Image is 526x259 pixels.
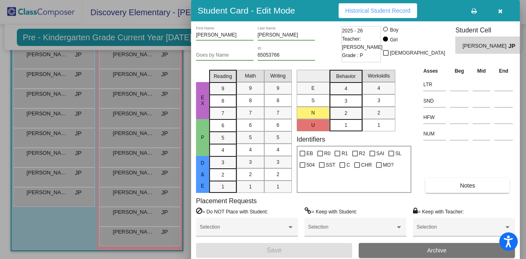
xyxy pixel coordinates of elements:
[277,97,279,104] span: 8
[421,66,448,76] th: Asses
[324,149,330,158] span: R0
[492,66,515,76] th: End
[221,85,224,92] span: 9
[395,149,401,158] span: SL
[377,85,380,92] span: 4
[277,109,279,117] span: 7
[196,197,257,205] label: Placement Requests
[196,207,268,215] label: = Do NOT Place with Student:
[198,5,295,16] h3: Student Card - Edit Mode
[249,171,252,178] span: 2
[270,72,286,80] span: Writing
[267,247,281,254] span: Save
[383,160,394,170] span: MO?
[390,36,398,44] div: Girl
[423,111,446,124] input: assessment
[277,158,279,166] span: 3
[377,109,380,117] span: 2
[508,42,520,50] span: JP
[460,182,475,189] span: Notes
[199,160,206,189] span: D & E
[376,149,384,158] span: SAI
[277,121,279,129] span: 6
[368,72,390,80] span: Workskills
[342,51,363,60] span: Grade : P
[221,110,224,117] span: 7
[344,97,347,105] span: 3
[221,134,224,142] span: 5
[249,97,252,104] span: 8
[258,53,315,58] input: Enter ID
[423,78,446,91] input: assessment
[277,146,279,154] span: 4
[339,3,417,18] button: Historical Student Record
[277,134,279,141] span: 5
[305,207,357,215] label: = Keep with Student:
[297,135,325,143] label: Identifiers
[199,95,206,106] span: EX
[196,243,352,258] button: Save
[336,73,355,80] span: Behavior
[249,121,252,129] span: 6
[425,178,510,193] button: Notes
[277,171,279,178] span: 2
[221,183,224,190] span: 1
[390,26,399,34] div: Boy
[245,72,256,80] span: Math
[423,128,446,140] input: assessment
[249,134,252,141] span: 5
[199,135,206,140] span: P
[377,97,380,104] span: 3
[413,207,464,215] label: = Keep with Teacher:
[471,66,492,76] th: Mid
[448,66,471,76] th: Beg
[341,149,348,158] span: R1
[221,122,224,129] span: 6
[221,171,224,179] span: 2
[344,121,347,129] span: 1
[359,243,515,258] button: Archive
[221,97,224,105] span: 8
[390,48,445,58] span: [DEMOGRAPHIC_DATA]
[249,146,252,154] span: 4
[342,27,363,35] span: 2025 - 26
[277,183,279,190] span: 1
[249,85,252,92] span: 9
[249,183,252,190] span: 1
[344,85,347,92] span: 4
[307,149,313,158] span: EB
[345,7,411,14] span: Historical Student Record
[249,109,252,117] span: 7
[344,110,347,117] span: 2
[377,121,380,129] span: 1
[463,42,508,50] span: [PERSON_NAME]
[427,247,447,254] span: Archive
[221,159,224,166] span: 3
[214,73,232,80] span: Reading
[249,158,252,166] span: 3
[307,160,315,170] span: 504
[342,35,383,51] span: Teacher: [PERSON_NAME]
[423,95,446,107] input: assessment
[277,85,279,92] span: 9
[196,53,254,58] input: goes by name
[346,160,350,170] span: C
[361,160,372,170] span: CHR
[221,147,224,154] span: 4
[326,160,335,170] span: SST
[359,149,365,158] span: R2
